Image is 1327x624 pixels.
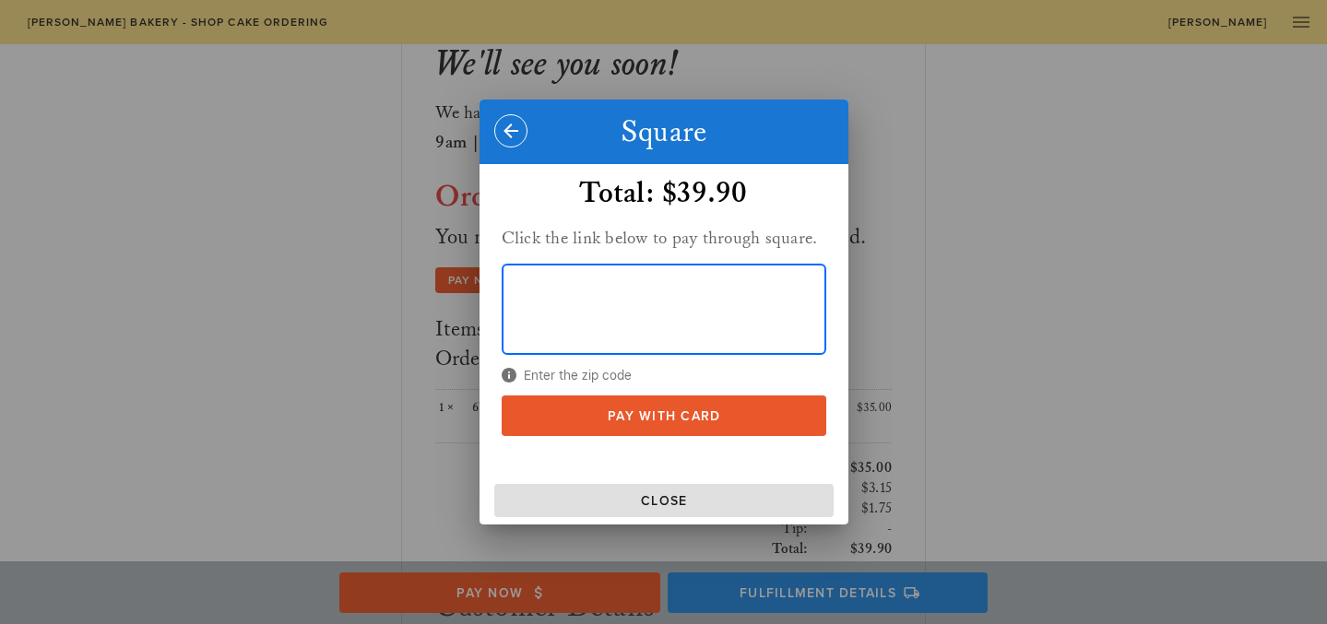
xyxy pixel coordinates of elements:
span: Enter the zip code [502,365,826,385]
span: Pay With Card [519,408,808,424]
div: Total: $39.90 [502,175,826,212]
button: Close [494,484,834,517]
span: Square [621,113,707,151]
iframe: Secure Credit Card Form [503,265,825,354]
button: Pay With Card [502,395,826,436]
span: Close [502,493,826,509]
h2: Click the link below to pay through square. [502,223,826,253]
